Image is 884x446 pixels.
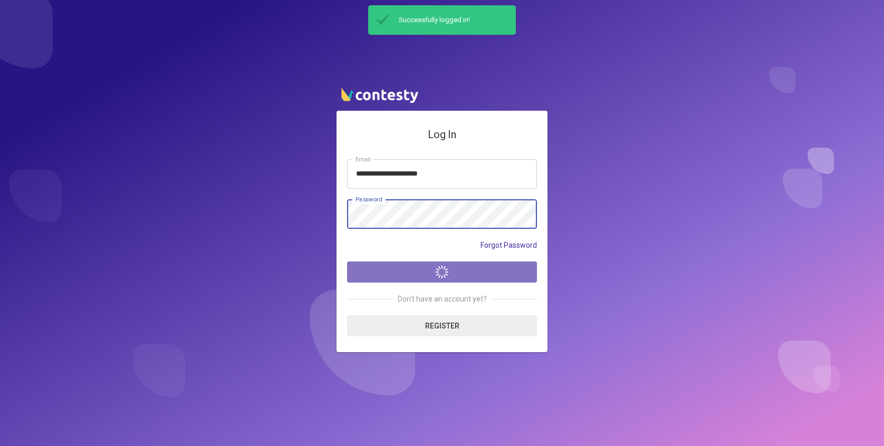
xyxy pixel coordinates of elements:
[392,293,492,305] span: Don't have an account yet?
[393,15,512,25] span: Successfully logged in!
[347,127,537,143] h4: Log In
[347,315,537,336] a: Register
[337,83,421,105] img: contesty logo
[481,239,537,251] a: Forgot Password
